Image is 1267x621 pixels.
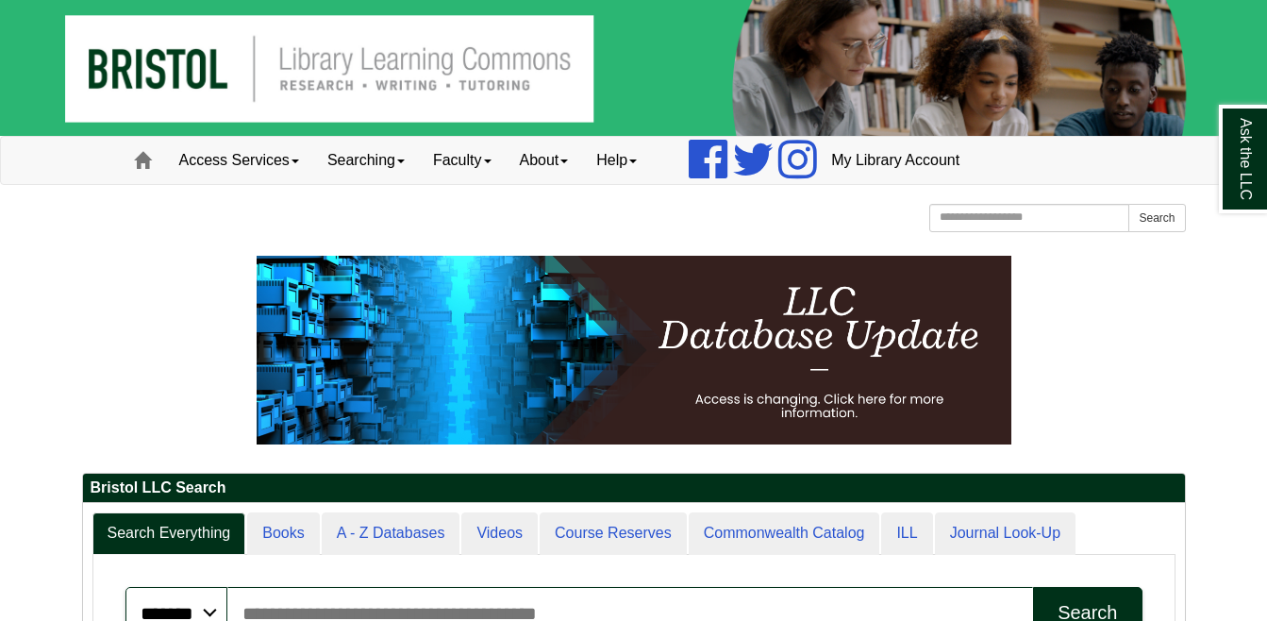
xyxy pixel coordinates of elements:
[540,512,687,555] a: Course Reserves
[817,137,974,184] a: My Library Account
[313,137,419,184] a: Searching
[257,256,1011,445] img: HTML tutorial
[419,137,506,184] a: Faculty
[935,512,1075,555] a: Journal Look-Up
[1128,204,1185,232] button: Search
[322,512,460,555] a: A - Z Databases
[92,512,246,555] a: Search Everything
[881,512,932,555] a: ILL
[247,512,319,555] a: Books
[689,512,880,555] a: Commonwealth Catalog
[461,512,538,555] a: Videos
[83,474,1185,503] h2: Bristol LLC Search
[582,137,651,184] a: Help
[506,137,583,184] a: About
[165,137,313,184] a: Access Services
